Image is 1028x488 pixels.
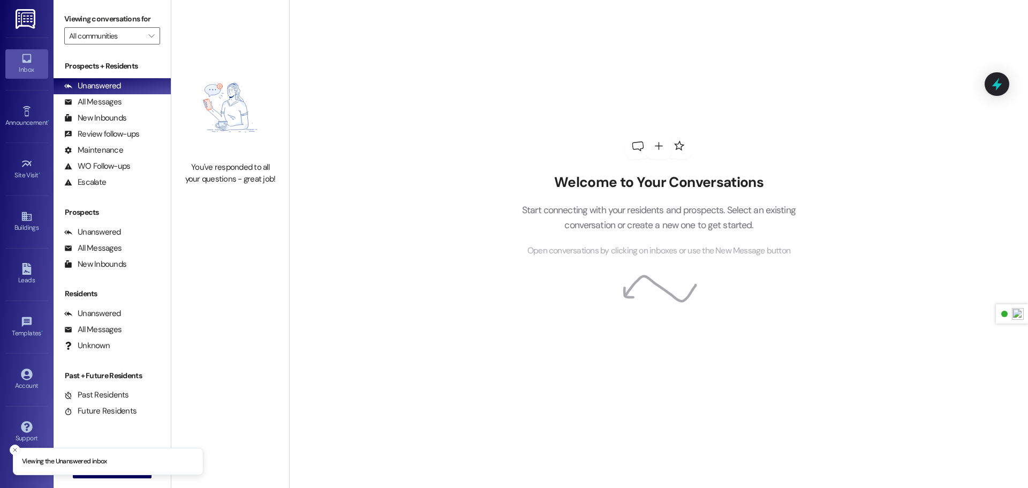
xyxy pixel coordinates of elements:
[64,243,122,254] div: All Messages
[41,328,43,335] span: •
[5,260,48,289] a: Leads
[505,174,812,191] h2: Welcome to Your Conversations
[64,227,121,238] div: Unanswered
[64,406,137,417] div: Future Residents
[64,11,160,27] label: Viewing conversations for
[64,340,110,351] div: Unknown
[527,244,790,258] span: Open conversations by clicking on inboxes or use the New Message button
[183,162,277,185] div: You've responded to all your questions - great job!
[64,161,130,172] div: WO Follow-ups
[64,145,123,156] div: Maintenance
[64,96,122,108] div: All Messages
[69,27,143,44] input: All communities
[64,177,106,188] div: Escalate
[54,61,171,72] div: Prospects + Residents
[64,112,126,124] div: New Inbounds
[148,32,154,40] i: 
[16,9,37,29] img: ResiDesk Logo
[5,207,48,236] a: Buildings
[5,365,48,394] a: Account
[64,80,121,92] div: Unanswered
[10,445,20,455] button: Close toast
[64,389,129,401] div: Past Residents
[54,370,171,381] div: Past + Future Residents
[64,324,122,335] div: All Messages
[5,418,48,447] a: Support
[54,288,171,299] div: Residents
[5,49,48,78] a: Inbox
[64,129,139,140] div: Review follow-ups
[5,155,48,184] a: Site Visit •
[5,313,48,342] a: Templates •
[64,308,121,319] div: Unanswered
[48,117,49,125] span: •
[183,59,277,156] img: empty-state
[54,207,171,218] div: Prospects
[39,170,40,177] span: •
[22,457,107,467] p: Viewing the Unanswered inbox
[505,202,812,233] p: Start connecting with your residents and prospects. Select an existing conversation or create a n...
[64,259,126,270] div: New Inbounds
